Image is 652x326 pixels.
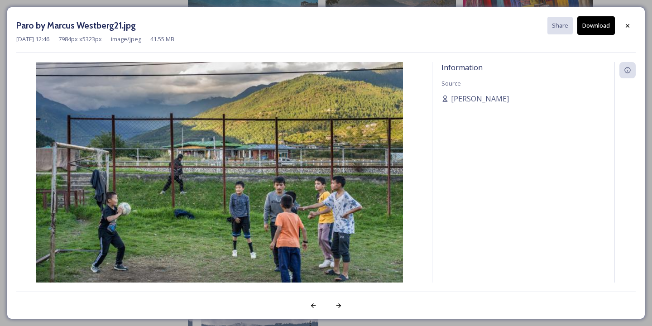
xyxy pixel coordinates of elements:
[441,79,461,87] span: Source
[441,62,483,72] span: Information
[16,19,136,32] h3: Paro by Marcus Westberg21.jpg
[577,16,615,35] button: Download
[111,35,141,43] span: image/jpeg
[451,93,509,104] span: [PERSON_NAME]
[16,62,423,307] img: Paro%2520by%2520Marcus%2520Westberg21.jpg
[547,17,573,34] button: Share
[58,35,102,43] span: 7984 px x 5323 px
[150,35,174,43] span: 41.55 MB
[16,35,49,43] span: [DATE] 12:46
